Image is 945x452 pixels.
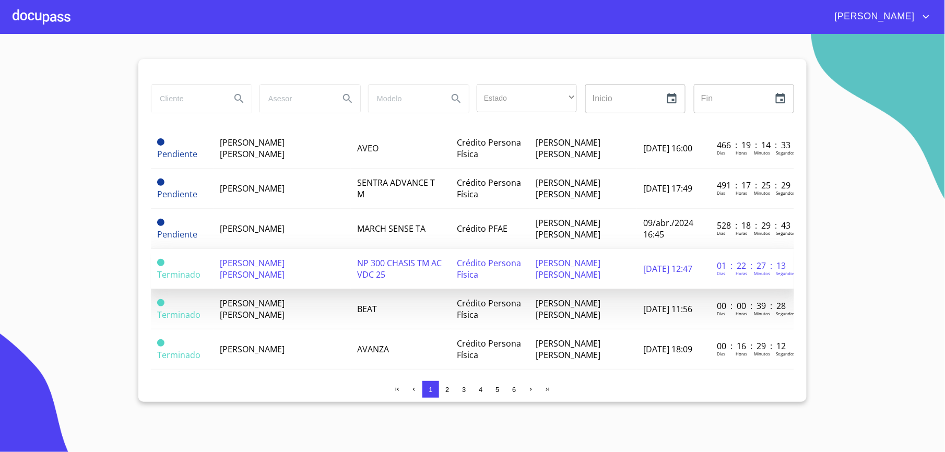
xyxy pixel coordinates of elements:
[220,183,285,194] span: [PERSON_NAME]
[736,270,748,276] p: Horas
[717,180,788,191] p: 491 : 17 : 25 : 29
[457,338,521,361] span: Crédito Persona Física
[736,351,748,356] p: Horas
[736,150,748,156] p: Horas
[717,220,788,231] p: 528 : 18 : 29 : 43
[357,303,377,315] span: BEAT
[260,85,331,113] input: search
[220,223,285,234] span: [PERSON_NAME]
[457,137,521,160] span: Crédito Persona Física
[157,138,164,146] span: Pendiente
[754,270,771,276] p: Minutos
[717,150,726,156] p: Dias
[479,386,482,394] span: 4
[827,8,932,25] button: account of current user
[717,260,788,271] p: 01 : 22 : 27 : 13
[444,86,469,111] button: Search
[157,188,197,200] span: Pendiente
[643,217,693,240] span: 09/abr./2024 16:45
[643,142,692,154] span: [DATE] 16:00
[536,298,600,320] span: [PERSON_NAME] [PERSON_NAME]
[357,257,442,280] span: NP 300 CHASIS TM AC VDC 25
[157,339,164,347] span: Terminado
[754,351,771,356] p: Minutos
[457,298,521,320] span: Crédito Persona Física
[776,190,796,196] p: Segundos
[776,270,796,276] p: Segundos
[157,269,200,280] span: Terminado
[439,381,456,398] button: 2
[357,343,389,355] span: AVANZA
[643,263,692,275] span: [DATE] 12:47
[335,86,360,111] button: Search
[369,85,440,113] input: search
[717,270,726,276] p: Dias
[357,177,435,200] span: SENTRA ADVANCE T M
[536,217,600,240] span: [PERSON_NAME] [PERSON_NAME]
[717,340,788,352] p: 00 : 16 : 29 : 12
[457,257,521,280] span: Crédito Persona Física
[536,257,600,280] span: [PERSON_NAME] [PERSON_NAME]
[643,303,692,315] span: [DATE] 11:56
[717,351,726,356] p: Dias
[754,150,771,156] p: Minutos
[754,311,771,316] p: Minutos
[157,179,164,186] span: Pendiente
[157,309,200,320] span: Terminado
[717,230,726,236] p: Dias
[754,190,771,196] p: Minutos
[717,190,726,196] p: Dias
[473,381,489,398] button: 4
[357,223,426,234] span: MARCH SENSE TA
[776,230,796,236] p: Segundos
[220,298,285,320] span: [PERSON_NAME] [PERSON_NAME]
[643,183,692,194] span: [DATE] 17:49
[489,381,506,398] button: 5
[462,386,466,394] span: 3
[643,343,692,355] span: [DATE] 18:09
[477,84,577,112] div: ​
[536,177,600,200] span: [PERSON_NAME] [PERSON_NAME]
[506,381,523,398] button: 6
[445,386,449,394] span: 2
[827,8,920,25] span: [PERSON_NAME]
[776,311,796,316] p: Segundos
[157,148,197,160] span: Pendiente
[220,257,285,280] span: [PERSON_NAME] [PERSON_NAME]
[357,142,379,154] span: AVEO
[157,229,197,240] span: Pendiente
[776,351,796,356] p: Segundos
[422,381,439,398] button: 1
[736,190,748,196] p: Horas
[536,137,600,160] span: [PERSON_NAME] [PERSON_NAME]
[717,300,788,312] p: 00 : 00 : 39 : 28
[429,386,432,394] span: 1
[456,381,473,398] button: 3
[717,139,788,151] p: 466 : 19 : 14 : 33
[736,230,748,236] p: Horas
[536,338,600,361] span: [PERSON_NAME] [PERSON_NAME]
[157,349,200,361] span: Terminado
[227,86,252,111] button: Search
[157,219,164,226] span: Pendiente
[457,223,507,234] span: Crédito PFAE
[736,311,748,316] p: Horas
[512,386,516,394] span: 6
[776,150,796,156] p: Segundos
[157,259,164,266] span: Terminado
[157,299,164,306] span: Terminado
[754,230,771,236] p: Minutos
[151,85,222,113] input: search
[457,177,521,200] span: Crédito Persona Física
[220,137,285,160] span: [PERSON_NAME] [PERSON_NAME]
[220,343,285,355] span: [PERSON_NAME]
[495,386,499,394] span: 5
[717,311,726,316] p: Dias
